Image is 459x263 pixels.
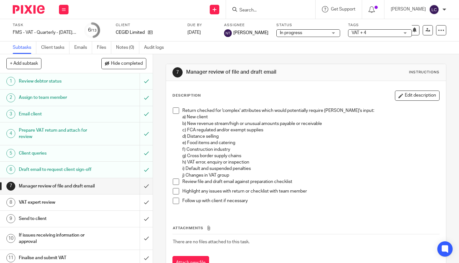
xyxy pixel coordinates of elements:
h1: Finalise and submit VAT [19,253,95,263]
div: 8 [6,198,15,207]
label: Status [276,23,340,28]
p: Review file and draft email against preparation checklist [182,179,439,185]
h1: Prepare VAT return and attach for review [19,126,95,142]
button: Edit description [395,91,440,101]
label: Assignee [224,23,268,28]
div: 11 [6,253,15,262]
p: Return checked for 'complex' attributes which would potentially require [PERSON_NAME]'s input: a)... [182,107,439,172]
span: Attachments [173,226,203,230]
span: In progress [280,31,302,35]
img: svg%3E [429,4,439,15]
label: Client [116,23,179,28]
span: Hide completed [111,61,143,66]
img: svg%3E [224,29,232,37]
div: 9 [6,214,15,223]
span: [DATE] [187,30,201,35]
a: Client tasks [41,41,69,54]
h1: Client queries [19,149,95,158]
div: Instructions [409,70,440,75]
p: Description [172,93,201,98]
a: Audit logs [144,41,169,54]
div: 1 [6,77,15,86]
span: [PERSON_NAME] [233,30,268,36]
h1: Send to client [19,214,95,223]
div: 10 [6,234,15,243]
h1: Review debtor status [19,77,95,86]
label: Tags [348,23,412,28]
a: Files [97,41,111,54]
small: /13 [91,29,97,32]
div: 2 [6,93,15,102]
label: Due by [187,23,216,28]
span: VAT + 4 [352,31,366,35]
a: Notes (0) [116,41,139,54]
span: Get Support [331,7,355,11]
h1: Manager review of file and draft email [186,69,320,76]
label: Task [13,23,76,28]
div: 7 [172,67,183,77]
h1: If issues receiving information or approval [19,230,95,247]
input: Search [239,8,296,13]
h1: Manager review of file and draft email [19,181,95,191]
div: 5 [6,149,15,158]
p: Follow up with client if necessary [182,198,439,204]
a: Emails [74,41,92,54]
p: j) Changes in VAT group [182,172,439,179]
h1: Draft email to request client sign-off [19,165,95,174]
p: Highlight any issues with return or checklist with team member [182,188,439,194]
a: Subtasks [13,41,36,54]
div: 7 [6,182,15,191]
p: [PERSON_NAME] [391,6,426,12]
h1: Assign to team member [19,93,95,102]
h1: VAT expert review [19,198,95,207]
div: 4 [6,129,15,138]
img: Pixie [13,5,45,14]
div: 3 [6,110,15,119]
div: 6 [88,26,97,34]
p: CEGID Limited [116,29,145,36]
h1: Email client [19,109,95,119]
button: + Add subtask [6,58,41,69]
div: FMS - VAT - Quarterly - May - July, 2025 [13,29,76,36]
button: Hide completed [101,58,146,69]
div: FMS - VAT - Quarterly - [DATE] - [DATE] [13,29,76,36]
span: There are no files attached to this task. [173,240,250,244]
div: 6 [6,165,15,174]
